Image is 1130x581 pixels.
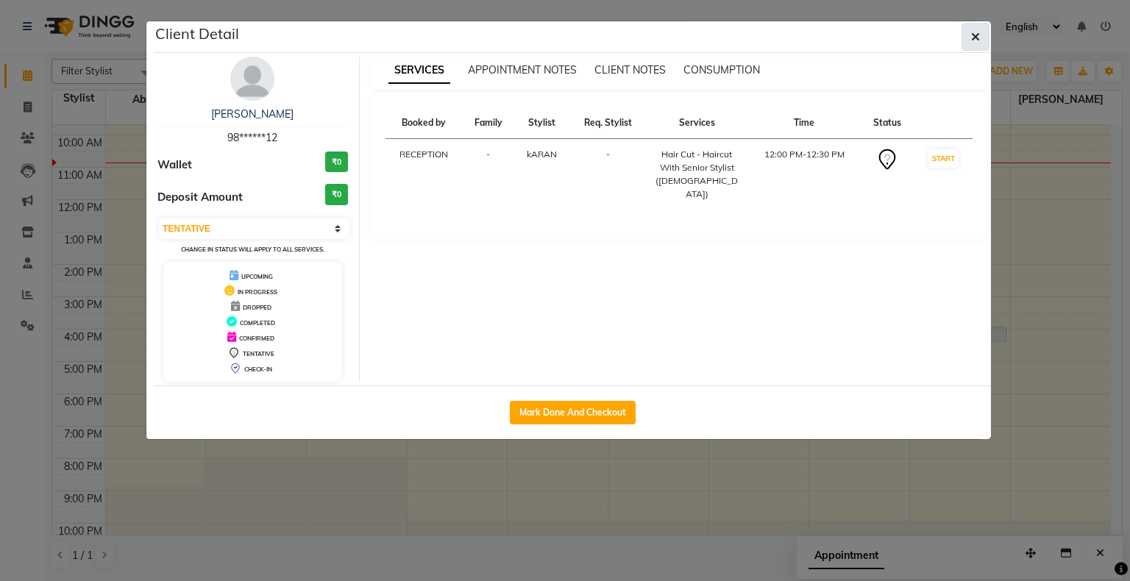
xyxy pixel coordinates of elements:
td: - [570,139,646,210]
a: [PERSON_NAME] [211,107,294,121]
h3: ₹0 [325,152,348,173]
h3: ₹0 [325,184,348,205]
th: Req. Stylist [570,107,646,139]
span: Wallet [157,157,192,174]
td: 12:00 PM-12:30 PM [747,139,861,210]
span: CONFIRMED [239,335,274,342]
span: TENTATIVE [243,350,274,357]
span: CLIENT NOTES [594,63,666,76]
span: APPOINTMENT NOTES [468,63,577,76]
span: IN PROGRESS [238,288,277,296]
span: SERVICES [388,57,450,84]
td: RECEPTION [385,139,462,210]
button: START [928,149,959,168]
td: - [462,139,515,210]
div: Hair Cut - Haircut With Senior Stylist ([DEMOGRAPHIC_DATA]) [655,148,739,201]
th: Family [462,107,515,139]
img: avatar [230,57,274,101]
span: UPCOMING [241,273,273,280]
th: Stylist [514,107,569,139]
th: Booked by [385,107,462,139]
span: kARAN [527,149,557,160]
span: DROPPED [243,304,271,311]
h5: Client Detail [155,23,239,45]
span: CHECK-IN [244,366,272,373]
th: Status [861,107,914,139]
th: Time [747,107,861,139]
th: Services [646,107,748,139]
button: Mark Done And Checkout [510,401,636,424]
span: COMPLETED [240,319,275,327]
small: Change in status will apply to all services. [181,246,324,253]
span: Deposit Amount [157,189,243,206]
span: CONSUMPTION [683,63,760,76]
